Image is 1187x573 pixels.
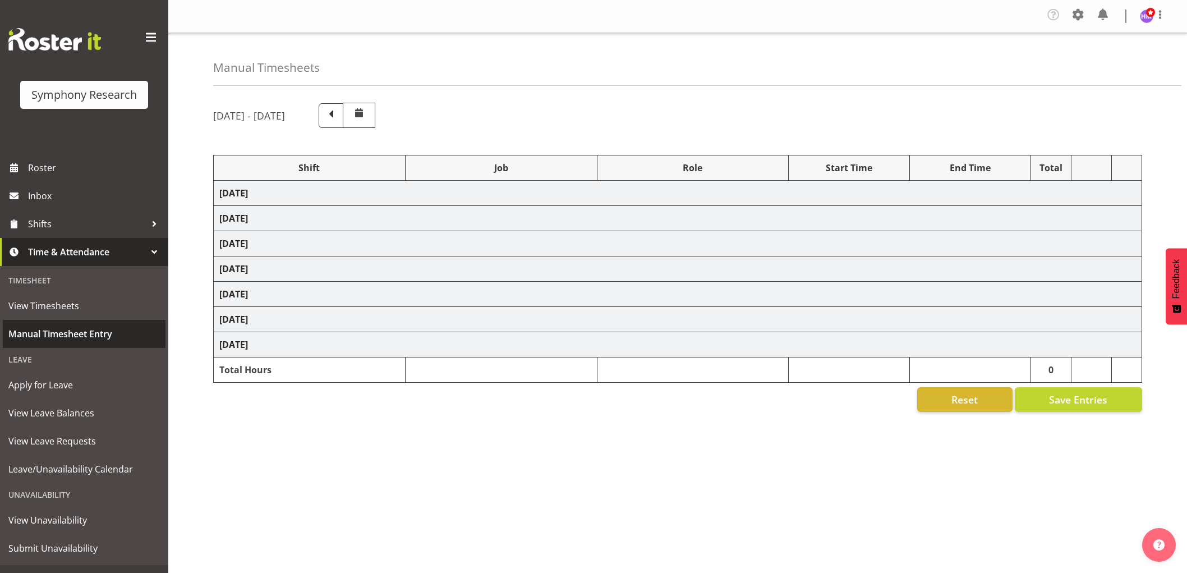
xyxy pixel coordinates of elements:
td: [DATE] [214,181,1142,206]
span: Inbox [28,187,163,204]
img: help-xxl-2.png [1153,539,1165,551]
h4: Manual Timesheets [213,61,320,74]
a: Submit Unavailability [3,534,165,562]
td: [DATE] [214,256,1142,282]
td: [DATE] [214,282,1142,307]
td: 0 [1031,357,1071,383]
div: End Time [915,161,1025,175]
span: Time & Attendance [28,244,146,260]
div: Start Time [794,161,904,175]
span: View Unavailability [8,512,160,529]
span: Save Entries [1049,392,1107,407]
span: View Leave Requests [8,433,160,450]
a: View Leave Requests [3,427,165,455]
a: Leave/Unavailability Calendar [3,455,165,483]
div: Timesheet [3,269,165,292]
a: View Timesheets [3,292,165,320]
span: Shifts [28,216,146,232]
a: View Unavailability [3,506,165,534]
td: [DATE] [214,231,1142,256]
span: Manual Timesheet Entry [8,326,160,342]
div: Role [603,161,783,175]
td: [DATE] [214,307,1142,332]
a: View Leave Balances [3,399,165,427]
span: Reset [951,392,978,407]
div: Total [1037,161,1065,175]
td: [DATE] [214,206,1142,231]
a: Apply for Leave [3,371,165,399]
img: Rosterit website logo [8,28,101,51]
span: Feedback [1171,259,1181,299]
div: Leave [3,348,165,371]
button: Reset [917,387,1013,412]
span: View Timesheets [8,297,160,314]
td: [DATE] [214,332,1142,357]
div: Job [411,161,591,175]
span: Roster [28,159,163,176]
span: Leave/Unavailability Calendar [8,461,160,478]
span: Apply for Leave [8,377,160,393]
div: Shift [219,161,399,175]
h5: [DATE] - [DATE] [213,109,285,122]
a: Manual Timesheet Entry [3,320,165,348]
span: Submit Unavailability [8,540,160,557]
img: hitesh-makan1261.jpg [1140,10,1153,23]
td: Total Hours [214,357,406,383]
div: Symphony Research [31,86,137,103]
span: View Leave Balances [8,405,160,421]
button: Feedback - Show survey [1166,248,1187,324]
div: Unavailability [3,483,165,506]
button: Save Entries [1015,387,1142,412]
